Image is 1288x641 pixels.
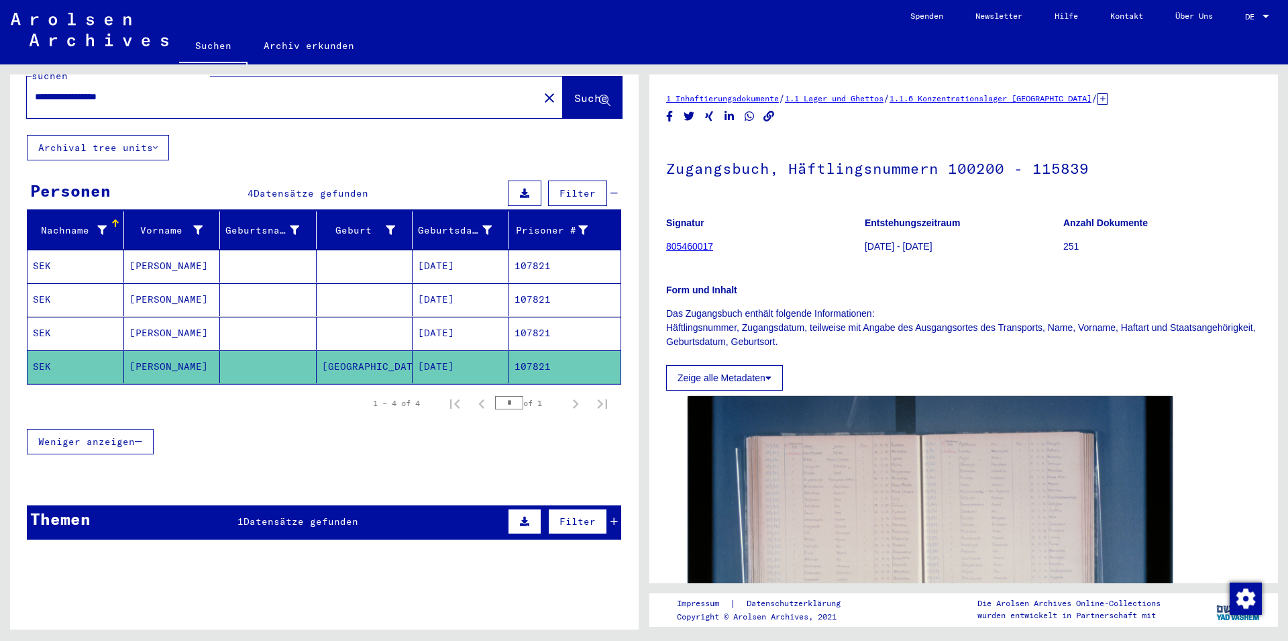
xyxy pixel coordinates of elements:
[220,211,317,249] mat-header-cell: Geburtsname
[28,211,124,249] mat-header-cell: Nachname
[509,283,621,316] mat-cell: 107821
[548,509,607,534] button: Filter
[179,30,248,64] a: Suchen
[559,187,596,199] span: Filter
[30,507,91,531] div: Themen
[559,515,596,528] span: Filter
[682,108,696,125] button: Share on Twitter
[418,224,492,238] div: Geburtsdatum
[317,211,413,249] mat-header-cell: Geburt‏
[1245,12,1260,21] span: DE
[33,224,107,238] div: Nachname
[124,317,221,350] mat-cell: [PERSON_NAME]
[1091,92,1097,104] span: /
[28,317,124,350] mat-cell: SEK
[254,187,368,199] span: Datensätze gefunden
[322,224,396,238] div: Geburt‏
[736,597,857,611] a: Datenschutzerklärung
[515,224,588,238] div: Prisoner #
[468,390,495,417] button: Previous page
[865,217,960,228] b: Entstehungszeitraum
[548,181,607,206] button: Filter
[27,429,154,454] button: Weniger anzeigen
[666,307,1261,349] p: Das Zugangsbuch enthält folgende Informationen: Häftlingsnummer, Zugangsdatum, teilweise mit Anga...
[1063,240,1261,254] p: 251
[413,250,509,283] mat-cell: [DATE]
[413,317,509,350] mat-cell: [DATE]
[1214,593,1264,626] img: yv_logo.png
[237,515,244,528] span: 1
[30,179,111,203] div: Personen
[536,84,563,111] button: Clear
[418,219,508,241] div: Geburtsdatum
[865,240,1063,254] p: [DATE] - [DATE]
[248,187,254,199] span: 4
[666,138,1261,197] h1: Zugangsbuch, Häftlingsnummern 100200 - 115839
[1230,583,1262,615] img: Zustimmung ändern
[677,597,857,611] div: |
[702,108,716,125] button: Share on Xing
[244,515,358,528] span: Datensätze gefunden
[677,597,730,611] a: Impressum
[495,397,562,409] div: of 1
[785,93,883,103] a: 1.1 Lager und Ghettos
[413,283,509,316] mat-cell: [DATE]
[28,250,124,283] mat-cell: SEK
[124,350,221,383] mat-cell: [PERSON_NAME]
[441,390,468,417] button: First page
[890,93,1091,103] a: 1.1.6 Konzentrationslager [GEOGRAPHIC_DATA]
[373,397,420,409] div: 1 – 4 of 4
[666,241,713,252] a: 805460017
[589,390,616,417] button: Last page
[977,609,1161,622] p: wurden entwickelt in Partnerschaft mit
[563,77,622,118] button: Suche
[1063,217,1148,228] b: Anzahl Dokumente
[317,350,413,383] mat-cell: [GEOGRAPHIC_DATA]
[509,350,621,383] mat-cell: 107821
[33,219,123,241] div: Nachname
[743,108,757,125] button: Share on WhatsApp
[779,92,785,104] span: /
[509,211,621,249] mat-header-cell: Prisoner #
[124,283,221,316] mat-cell: [PERSON_NAME]
[413,211,509,249] mat-header-cell: Geburtsdatum
[977,597,1161,609] p: Die Arolsen Archives Online-Collections
[509,250,621,283] mat-cell: 107821
[574,91,608,105] span: Suche
[124,250,221,283] mat-cell: [PERSON_NAME]
[129,219,220,241] div: Vorname
[666,365,783,391] button: Zeige alle Metadaten
[883,92,890,104] span: /
[541,90,557,106] mat-icon: close
[28,283,124,316] mat-cell: SEK
[38,436,135,448] span: Weniger anzeigen
[27,135,169,160] button: Archival tree units
[509,317,621,350] mat-cell: 107821
[248,30,370,62] a: Archiv erkunden
[666,93,779,103] a: 1 Inhaftierungsdokumente
[129,224,203,238] div: Vorname
[124,211,221,249] mat-header-cell: Vorname
[666,285,737,295] b: Form und Inhalt
[28,350,124,383] mat-cell: SEK
[762,108,776,125] button: Copy link
[413,350,509,383] mat-cell: [DATE]
[322,219,413,241] div: Geburt‏
[677,611,857,623] p: Copyright © Arolsen Archives, 2021
[11,13,168,46] img: Arolsen_neg.svg
[663,108,677,125] button: Share on Facebook
[722,108,737,125] button: Share on LinkedIn
[666,217,704,228] b: Signatur
[225,219,316,241] div: Geburtsname
[515,219,605,241] div: Prisoner #
[225,224,299,238] div: Geburtsname
[562,390,589,417] button: Next page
